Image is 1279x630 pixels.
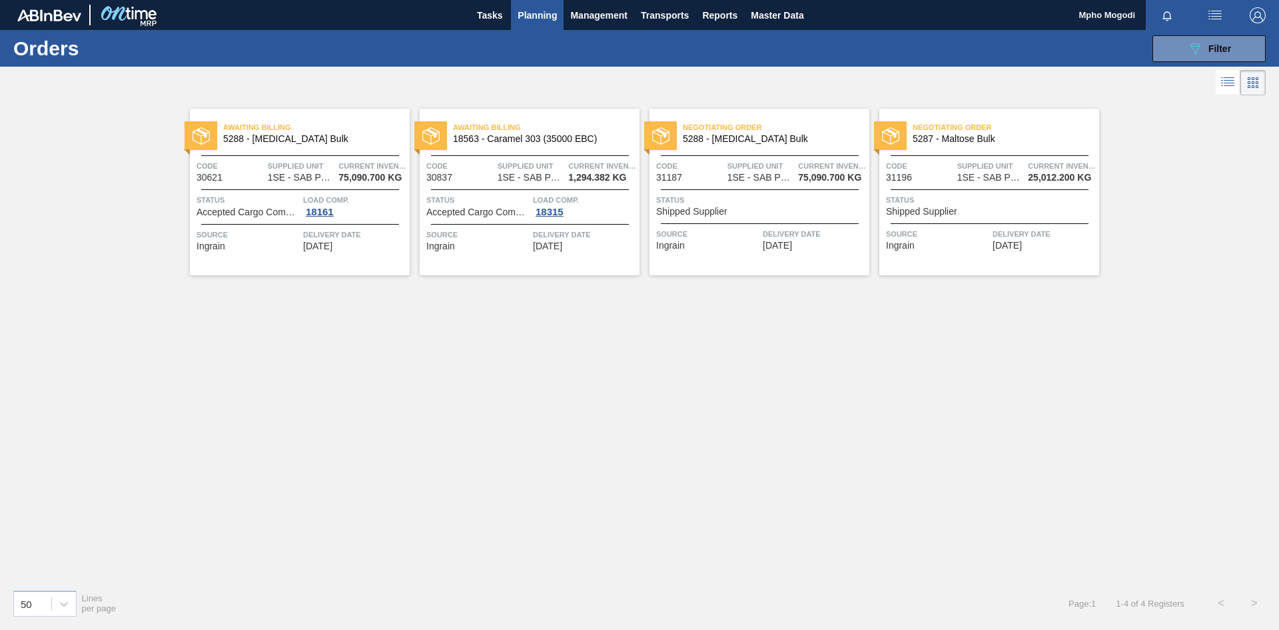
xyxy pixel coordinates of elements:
[426,207,530,217] span: Accepted Cargo Composition
[303,193,406,217] a: Load Comp.18161
[656,227,759,241] span: Source
[568,159,636,173] span: Current inventory
[422,127,440,145] img: status
[1068,599,1096,609] span: Page : 1
[683,121,869,134] span: Negotiating Order
[886,207,957,217] span: Shipped Supplier
[656,159,724,173] span: Code
[21,598,32,609] div: 50
[702,7,737,23] span: Reports
[453,134,629,144] span: 18563 - Caramel 303 (35000 EBC)
[498,173,564,183] span: 1SE - SAB Polokwane Brewery
[568,173,626,183] span: 1,294.382 KG
[1028,173,1091,183] span: 25,012.200 KG
[913,134,1088,144] span: 5287 - Maltose Bulk
[303,193,406,207] span: Load Comp.
[639,109,869,275] a: statusNegotiating Order5288 - [MEDICAL_DATA] BulkCode31187Supplied Unit1SE - SAB Polokwane Brewer...
[886,241,915,251] span: Ingrain
[180,109,410,275] a: statusAwaiting Billing5288 - [MEDICAL_DATA] BulkCode30621Supplied Unit1SE - SAB Polokwane Brewery...
[197,207,300,217] span: Accepted Cargo Composition
[656,207,727,217] span: Shipped Supplier
[1216,70,1240,95] div: List Vision
[197,193,300,207] span: Status
[886,159,954,173] span: Code
[656,193,866,207] span: Status
[426,228,530,241] span: Source
[656,173,682,183] span: 31187
[763,241,792,251] span: 09/06/2025
[683,134,859,144] span: 5288 - Dextrose Bulk
[426,241,455,251] span: Ingrain
[1152,35,1266,62] button: Filter
[13,41,213,56] h1: Orders
[1240,70,1266,95] div: Card Vision
[518,7,557,23] span: Planning
[798,173,861,183] span: 75,090.700 KG
[886,227,989,241] span: Source
[1028,159,1096,173] span: Current inventory
[475,7,504,23] span: Tasks
[1208,43,1231,54] span: Filter
[957,173,1024,183] span: 1SE - SAB Polokwane Brewery
[410,109,639,275] a: statusAwaiting Billing18563 - Caramel 303 (35000 EBC)Code30837Supplied Unit1SE - SAB Polokwane Br...
[197,173,222,183] span: 30621
[1207,7,1223,23] img: userActions
[993,227,1096,241] span: Delivery Date
[533,228,636,241] span: Delivery Date
[338,159,406,173] span: Current inventory
[1204,587,1238,620] button: <
[751,7,803,23] span: Master Data
[82,593,117,613] span: Lines per page
[886,193,1096,207] span: Status
[533,193,636,207] span: Load Comp.
[533,207,566,217] div: 18315
[197,159,264,173] span: Code
[652,127,669,145] img: status
[882,127,899,145] img: status
[913,121,1099,134] span: Negotiating Order
[223,121,410,134] span: Awaiting Billing
[886,173,912,183] span: 31196
[338,173,402,183] span: 75,090.700 KG
[197,228,300,241] span: Source
[223,134,399,144] span: 5288 - Dextrose Bulk
[993,241,1022,251] span: 09/06/2025
[1238,587,1271,620] button: >
[641,7,689,23] span: Transports
[957,159,1025,173] span: Supplied Unit
[268,159,336,173] span: Supplied Unit
[1116,599,1184,609] span: 1 - 4 of 4 Registers
[1146,6,1188,25] button: Notifications
[193,127,210,145] img: status
[453,121,639,134] span: Awaiting Billing
[869,109,1099,275] a: statusNegotiating Order5287 - Maltose BulkCode31196Supplied Unit1SE - SAB Polokwane BreweryCurren...
[727,159,795,173] span: Supplied Unit
[426,173,452,183] span: 30837
[498,159,566,173] span: Supplied Unit
[533,241,562,251] span: 09/05/2025
[656,241,685,251] span: Ingrain
[798,159,866,173] span: Current inventory
[17,9,81,21] img: TNhmsLtSVTkK8tSr43FrP2fwEKptu5GPRR3wAAAABJRU5ErkJggg==
[533,193,636,217] a: Load Comp.18315
[303,241,332,251] span: 08/23/2025
[1250,7,1266,23] img: Logout
[303,228,406,241] span: Delivery Date
[268,173,334,183] span: 1SE - SAB Polokwane Brewery
[727,173,794,183] span: 1SE - SAB Polokwane Brewery
[426,159,494,173] span: Code
[303,207,336,217] div: 18161
[763,227,866,241] span: Delivery Date
[570,7,628,23] span: Management
[197,241,225,251] span: Ingrain
[426,193,530,207] span: Status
